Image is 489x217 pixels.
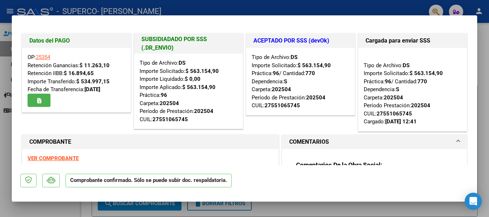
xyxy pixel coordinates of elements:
[29,36,124,45] h1: Datos del PAGO
[252,53,349,110] div: Tipo de Archivo: Importe Solicitado: Práctica: / Cantidad: Dependencia: Carpeta: Período de Prest...
[365,36,460,45] h1: Cargada para enviar SSS
[417,78,427,85] strong: 770
[403,62,410,69] strong: DS
[76,78,110,85] strong: $ 534.997,15
[28,155,79,162] a: VER COMPROBANTE
[384,94,403,101] strong: 202504
[273,70,279,77] strong: 96
[291,54,297,60] strong: DS
[411,102,430,109] strong: 202504
[182,84,216,90] strong: $ 563.154,90
[160,100,179,107] strong: 202504
[272,86,291,93] strong: 202504
[185,68,219,74] strong: $ 563.154,90
[79,62,110,69] strong: $ 11.263,10
[36,54,50,60] a: 25354
[364,53,461,126] div: Tipo de Archivo: Importe Solicitado: Práctica: / Cantidad: Dependencia: Carpeta: Período Prestaci...
[305,70,315,77] strong: 770
[29,138,71,145] strong: COMPROBANTE
[141,35,236,52] h1: SUBSIDIADADO POR SSS (.DR_ENVIO)
[194,108,213,114] strong: 202504
[410,70,443,77] strong: $ 563.154,90
[265,102,300,110] div: 27551065745
[64,70,94,77] strong: $ 16.894,65
[282,149,467,215] div: COMENTARIOS
[28,78,110,85] span: Importe Transferido:
[28,70,94,77] span: Retención IIBB:
[253,36,348,45] h1: ACEPTADO POR SSS (devOk)
[396,86,399,93] strong: S
[385,118,417,125] strong: [DATE] 12:41
[284,78,287,85] strong: S
[179,60,185,66] strong: DS
[28,62,110,69] span: Retención Ganancias:
[296,161,382,168] strong: Comentarios De la Obra Social:
[161,92,167,98] strong: 96
[185,76,200,82] strong: $ 0,00
[377,110,412,118] div: 27551065745
[282,135,467,149] mat-expansion-panel-header: COMENTARIOS
[465,193,482,210] div: Open Intercom Messenger
[140,59,237,123] div: Tipo de Archivo: Importe Solicitado: Importe Liquidado: Importe Aplicado: Práctica: Carpeta: Perí...
[385,78,391,85] strong: 96
[306,94,325,101] strong: 202504
[28,54,50,60] span: OP:
[66,174,232,188] p: Comprobante confirmado. Sólo se puede subir doc. respaldatoria.
[152,115,188,124] div: 27551065745
[84,86,100,93] strong: [DATE]
[28,86,100,93] span: Fecha de Transferencia:
[289,138,329,146] h1: COMENTARIOS
[297,62,331,69] strong: $ 563.154,90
